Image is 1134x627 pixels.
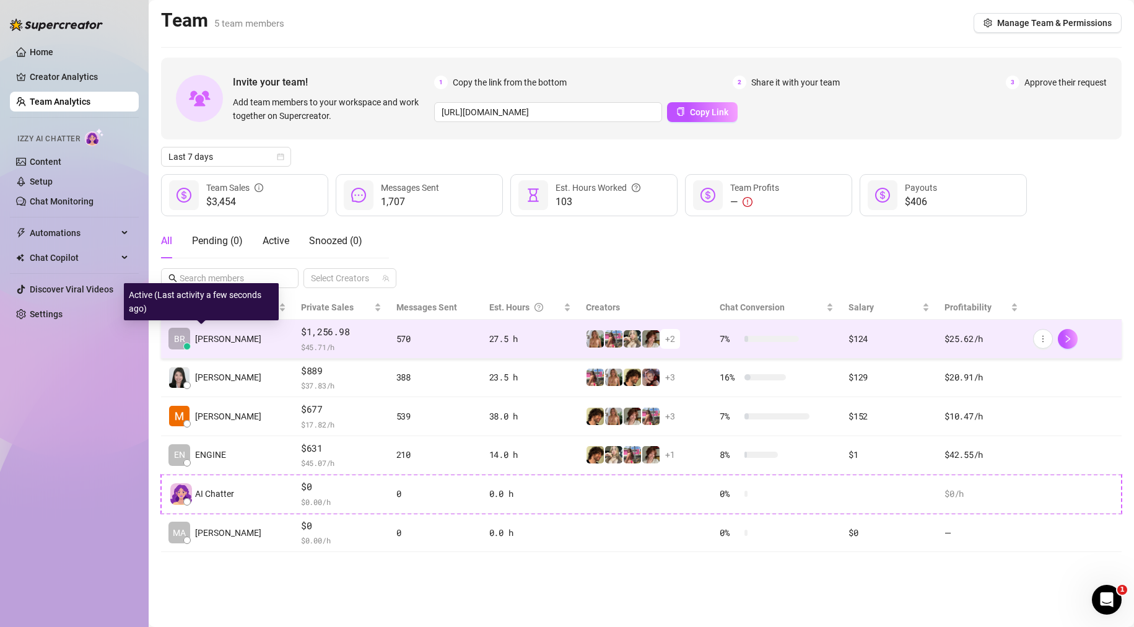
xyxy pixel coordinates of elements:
[192,234,243,248] div: Pending ( 0 )
[301,496,382,508] span: $ 0.00 /h
[632,181,640,195] span: question-circle
[434,76,448,89] span: 1
[396,526,474,540] div: 0
[848,332,930,346] div: $124
[605,369,622,386] img: Pam🤍
[301,534,382,546] span: $ 0.00 /h
[301,325,382,340] span: $1,256.98
[997,18,1112,28] span: Manage Team & Permissions
[396,370,474,384] div: 388
[944,332,1018,346] div: $25.62 /h
[1024,76,1107,89] span: Approve their request
[30,309,63,319] a: Settings
[30,177,53,186] a: Setup
[665,332,675,346] span: + 2
[489,332,571,346] div: 27.5 h
[396,302,457,312] span: Messages Sent
[974,13,1122,33] button: Manage Team & Permissions
[667,102,738,122] button: Copy Link
[848,526,930,540] div: $0
[848,302,874,312] span: Salary
[301,402,382,417] span: $677
[556,195,640,209] span: 103
[642,446,660,463] img: Ruby
[301,364,382,379] span: $889
[30,97,90,107] a: Team Analytics
[720,370,739,384] span: 16 %
[624,369,641,386] img: Asmrboyfriend
[875,188,890,203] span: dollar-circle
[277,153,284,160] span: calendar
[665,448,675,462] span: + 1
[578,296,712,320] th: Creators
[587,408,604,425] img: Asmrboyfriend
[676,107,685,116] span: copy
[605,446,622,463] img: Joly
[351,188,366,203] span: message
[161,234,172,248] div: All
[214,18,284,29] span: 5 team members
[489,410,571,423] div: 38.0 h
[16,253,24,262] img: Chat Copilot
[944,448,1018,462] div: $42.55 /h
[396,410,474,423] div: 539
[174,332,185,346] span: BR
[1039,335,1047,343] span: more
[944,302,992,312] span: Profitability
[905,183,937,193] span: Payouts
[301,480,382,494] span: $0
[605,408,622,425] img: Pam🤍
[587,446,604,463] img: Asmrboyfriend
[642,330,660,348] img: Ruby
[848,370,930,384] div: $129
[180,271,281,285] input: Search members
[30,47,53,57] a: Home
[10,19,103,31] img: logo-BBDzfeDw.svg
[170,483,192,505] img: izzy-ai-chatter-avatar-DDCN_rTZ.svg
[301,341,382,353] span: $ 45.71 /h
[489,300,561,314] div: Est. Hours
[195,487,234,501] span: AI Chatter
[730,195,779,209] div: —
[526,188,541,203] span: hourglass
[624,330,641,348] img: Joly
[720,526,739,540] span: 0 %
[301,441,382,456] span: $631
[396,487,474,501] div: 0
[263,235,289,247] span: Active
[489,448,571,462] div: 14.0 h
[944,370,1018,384] div: $20.91 /h
[587,330,604,348] img: Pam🤍
[624,446,641,463] img: Nicki
[233,95,429,123] span: Add team members to your workspace and work together on Supercreator.
[1006,76,1019,89] span: 3
[195,332,261,346] span: [PERSON_NAME]
[642,408,660,425] img: Nicki
[233,74,434,90] span: Invite your team!
[730,183,779,193] span: Team Profits
[381,183,439,193] span: Messages Sent
[743,197,752,207] span: exclamation-circle
[381,195,439,209] span: 1,707
[720,448,739,462] span: 8 %
[30,67,129,87] a: Creator Analytics
[168,147,284,166] span: Last 7 days
[124,283,279,320] div: Active (Last activity a few seconds ago)
[937,514,1026,553] td: —
[301,418,382,431] span: $ 17.82 /h
[17,133,80,145] span: Izzy AI Chatter
[30,196,94,206] a: Chat Monitoring
[665,410,675,423] span: + 3
[396,332,474,346] div: 570
[195,448,226,462] span: ENGINE
[720,302,785,312] span: Chat Conversion
[720,332,739,346] span: 7 %
[489,526,571,540] div: 0.0 h
[30,248,118,268] span: Chat Copilot
[587,369,604,386] img: Nicki
[720,410,739,423] span: 7 %
[944,487,1018,501] div: $0 /h
[665,370,675,384] span: + 3
[206,181,263,195] div: Team Sales
[174,448,185,462] span: EN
